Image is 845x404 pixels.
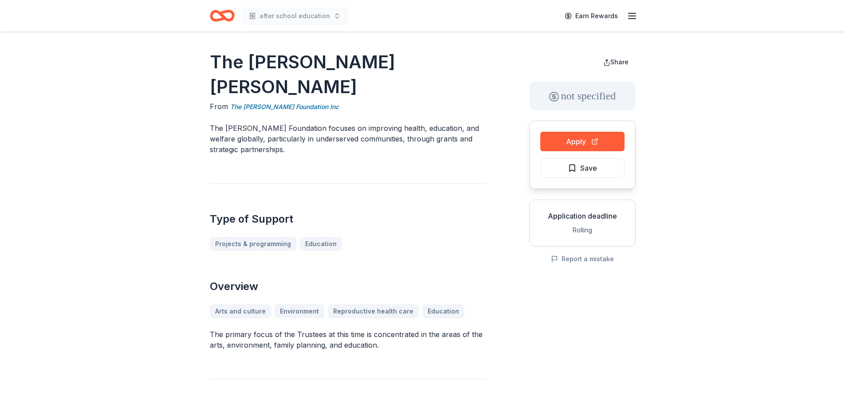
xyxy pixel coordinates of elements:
div: not specified [529,82,636,110]
a: Earn Rewards [559,8,623,24]
h2: Type of Support [210,212,487,226]
div: Rolling [537,225,628,235]
button: Apply [540,132,625,151]
button: after school education [242,7,348,25]
h1: The [PERSON_NAME] [PERSON_NAME] [210,50,487,99]
div: From [210,101,487,112]
a: Education [300,237,342,251]
span: Save [580,162,597,174]
h2: Overview [210,279,487,294]
p: The primary focus of the Trustees at this time is concentrated in the areas of the arts, environm... [210,329,487,350]
span: after school education [259,11,330,21]
a: The [PERSON_NAME] Foundation Inc [230,102,339,112]
button: Save [540,158,625,178]
a: Home [210,5,235,26]
button: Report a mistake [551,254,614,264]
button: Share [596,53,636,71]
p: The [PERSON_NAME] Foundation focuses on improving health, education, and welfare globally, partic... [210,123,487,155]
span: Share [610,58,629,66]
div: Application deadline [537,211,628,221]
a: Projects & programming [210,237,296,251]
